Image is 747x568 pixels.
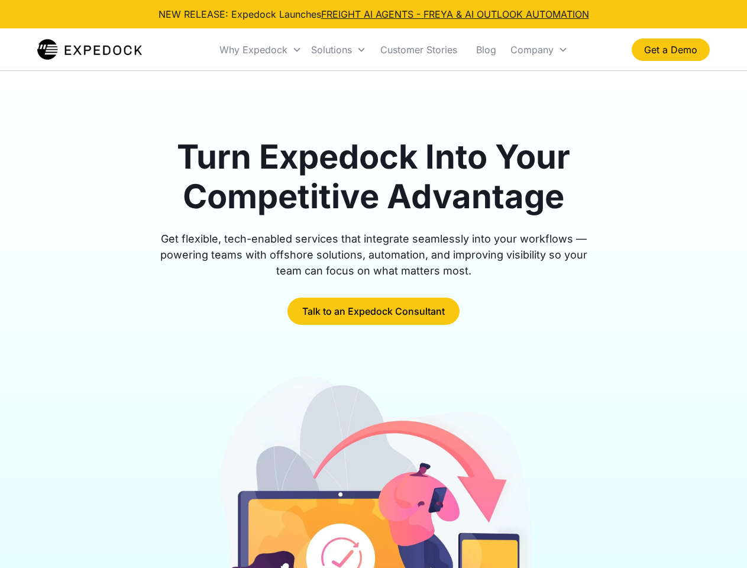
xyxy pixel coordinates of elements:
[219,44,287,56] div: Why Expedock
[147,137,601,217] h1: Turn Expedock Into Your Competitive Advantage
[306,30,371,70] div: Solutions
[510,44,554,56] div: Company
[311,44,352,56] div: Solutions
[371,30,467,70] a: Customer Stories
[506,30,573,70] div: Company
[467,30,506,70] a: Blog
[688,511,747,568] iframe: Chat Widget
[37,38,142,62] img: Expedock Logo
[215,30,306,70] div: Why Expedock
[287,298,460,325] a: Talk to an Expedock Consultant
[147,231,601,279] div: Get flexible, tech-enabled services that integrate seamlessly into your workflows — powering team...
[159,7,589,21] div: NEW RELEASE: Expedock Launches
[37,38,142,62] a: home
[321,8,589,20] a: FREIGHT AI AGENTS - FREYA & AI OUTLOOK AUTOMATION
[632,38,710,61] a: Get a Demo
